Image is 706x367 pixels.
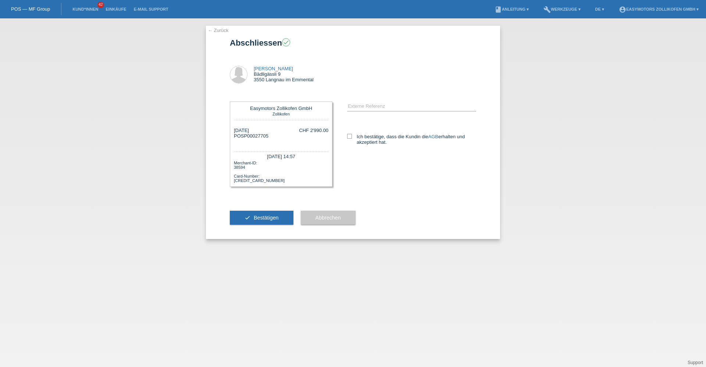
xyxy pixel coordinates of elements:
[254,215,279,221] span: Bestätigen
[254,66,293,71] a: [PERSON_NAME]
[208,28,228,33] a: ← Zurück
[102,7,130,11] a: Einkäufe
[495,6,502,13] i: book
[130,7,172,11] a: E-Mail Support
[347,134,476,145] label: Ich bestätige, dass die Kundin die erhalten und akzeptiert hat.
[688,360,703,365] a: Support
[254,66,314,82] div: Bädligässli 9 3550 Langnau im Emmental
[230,38,476,47] h1: Abschliessen
[540,7,584,11] a: buildWerkzeuge ▾
[11,6,50,12] a: POS — MF Group
[234,128,268,144] div: [DATE] POSP00027705
[97,2,104,8] span: 42
[543,6,551,13] i: build
[619,6,626,13] i: account_circle
[615,7,702,11] a: account_circleEasymotors Zollikofen GmbH ▾
[315,215,341,221] span: Abbrechen
[592,7,608,11] a: DE ▾
[230,211,293,225] button: check Bestätigen
[236,111,327,116] div: Zollikofen
[234,160,328,183] div: Merchant-ID: 38594 Card-Number: [CREDIT_CARD_NUMBER]
[234,152,328,160] div: [DATE] 14:57
[428,134,438,139] a: AGB
[245,215,250,221] i: check
[299,128,328,133] div: CHF 2'990.00
[301,211,356,225] button: Abbrechen
[283,39,289,46] i: check
[69,7,102,11] a: Kund*innen
[236,106,327,111] div: Easymotors Zollikofen GmbH
[491,7,532,11] a: bookAnleitung ▾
